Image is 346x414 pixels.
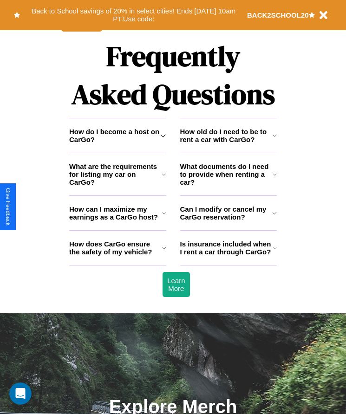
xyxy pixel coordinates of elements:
[69,162,162,186] h3: What are the requirements for listing my car on CarGo?
[69,205,162,221] h3: How can I maximize my earnings as a CarGo host?
[180,128,273,143] h3: How old do I need to be to rent a car with CarGo?
[180,205,273,221] h3: Can I modify or cancel my CarGo reservation?
[69,128,160,143] h3: How do I become a host on CarGo?
[5,188,11,226] div: Give Feedback
[20,5,247,26] button: Back to School savings of 20% in select cities! Ends [DATE] 10am PT.Use code:
[247,11,309,19] b: BACK2SCHOOL20
[180,162,274,186] h3: What documents do I need to provide when renting a car?
[163,272,189,297] button: Learn More
[180,240,273,256] h3: Is insurance included when I rent a car through CarGo?
[9,382,32,405] iframe: Intercom live chat
[69,240,162,256] h3: How does CarGo ensure the safety of my vehicle?
[69,32,277,118] h1: Frequently Asked Questions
